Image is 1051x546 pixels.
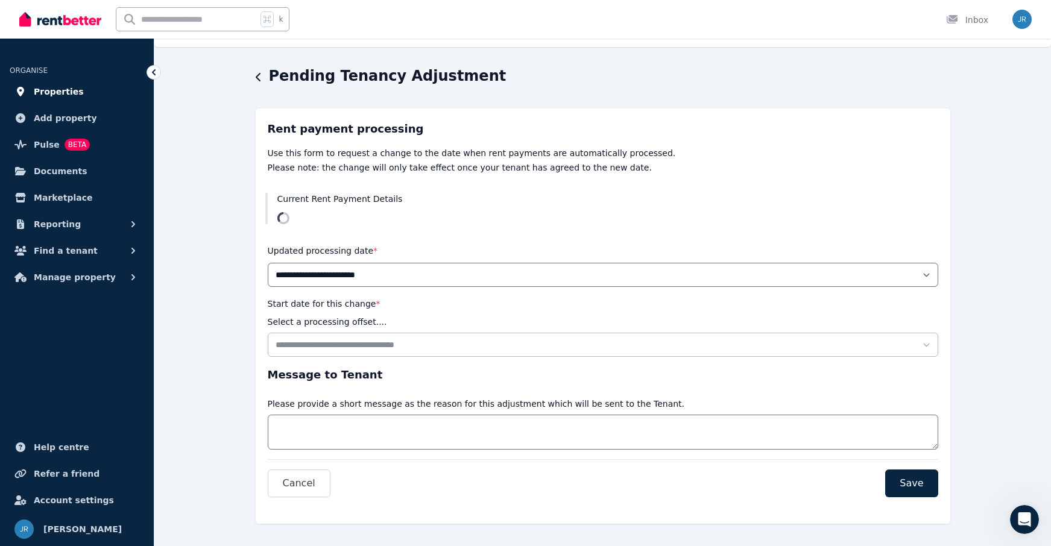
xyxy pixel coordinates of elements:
img: Jody Rigby [14,519,34,539]
button: Send a message… [207,390,226,409]
button: Save [885,469,938,497]
button: go back [8,5,31,28]
span: Properties [34,84,84,99]
a: Add property [10,106,144,130]
a: Help centre [10,435,144,459]
b: Your tenant will review and accept [28,66,194,75]
button: Home [189,5,212,28]
span: Documents [34,164,87,178]
span: [PERSON_NAME] [43,522,122,536]
img: Profile image for The RentBetter Team [34,7,54,26]
li: the notice through their account, and once accepted, the new rental schedule will be updated auto... [28,65,222,110]
div: I'm glad I could help! If you have any more questions or need further assistance, just let me kno... [19,251,188,298]
a: Refer a friend [10,462,144,486]
span: Add property [34,111,97,125]
span: Account settings [34,493,114,507]
a: PulseBETA [10,133,144,157]
a: Marketplace [10,186,144,210]
button: Gif picker [38,395,48,404]
div: Jody says… [10,207,232,243]
button: Manage property [10,265,144,289]
div: yes thank you. [150,207,232,234]
span: Cancel [283,476,315,491]
span: Pulse [34,137,60,152]
div: The RentBetter Team says… [10,306,232,345]
p: Select a processing offset.... [268,316,387,328]
span: ORGANISE [10,66,48,75]
a: Account settings [10,488,144,512]
span: Help centre [34,440,89,454]
div: yes thank you. [160,215,222,227]
li: the notice to your tenant [28,51,222,62]
div: Is that what you were looking for? [10,171,172,198]
div: I'm glad I could help! If you have any more questions or need further assistance, just let me kno... [10,243,198,305]
div: You rated the conversation [25,360,163,374]
img: Jody Rigby [1012,10,1032,29]
div: Close [212,5,233,27]
p: Use this form to request a change to the date when rent payments are automatically processed. [268,147,938,159]
label: Start date for this change [268,299,380,309]
div: The RentBetter Team says… [10,345,232,416]
iframe: Intercom live chat [1010,505,1039,534]
span: Manage property [34,270,116,284]
div: Is that what you were looking for? [19,178,163,190]
div: Help The RentBetter Team understand how they’re doing: [10,306,198,344]
b: Sign and send [28,51,96,61]
span: BETA [65,139,90,151]
div: The RentBetter Team says… [10,243,232,306]
span: Marketplace [34,190,92,205]
h1: Pending Tenancy Adjustment [269,66,507,86]
p: Please note: the change will only take effect once your tenant has agreed to the new date. [268,162,938,174]
p: Please provide a short message as the reason for this adjustment which will be sent to the Tenant. [268,398,685,410]
h1: The RentBetter Team [58,6,159,15]
button: Start recording [77,395,86,404]
img: RentBetter [19,10,101,28]
h3: Rent payment processing [268,121,938,137]
p: The team can also help [58,15,150,27]
h3: Message to Tenant [268,366,938,383]
textarea: Message… [10,369,231,390]
div: Help The RentBetter Team understand how they’re doing: [19,313,188,337]
div: The RentBetter Team says… [10,171,232,207]
button: Upload attachment [57,395,67,404]
span: k [279,14,283,24]
span: Save [900,476,923,491]
a: Properties [10,80,144,104]
button: Cancel [268,469,330,497]
div: This creates a formal rent adjustment notice without requiring a new lease agreement, perfect for... [19,116,222,163]
div: Inbox [946,14,988,26]
span: Reporting [34,217,81,231]
h3: Current Rent Payment Details [277,193,941,205]
button: Reporting [10,212,144,236]
span: Find a tenant [34,243,98,258]
span: amazing [147,362,157,372]
span: Refer a friend [34,466,99,481]
button: Emoji picker [19,395,28,404]
button: Find a tenant [10,239,144,263]
a: Documents [10,159,144,183]
label: Updated processing date [268,246,378,256]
